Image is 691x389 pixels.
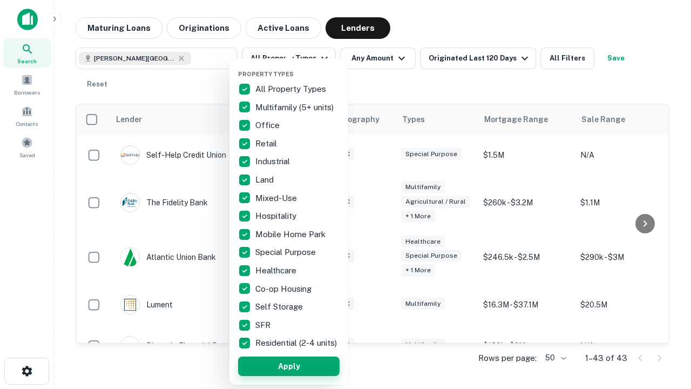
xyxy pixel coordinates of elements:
[255,119,282,132] p: Office
[255,337,339,350] p: Residential (2-4 units)
[255,210,299,223] p: Hospitality
[255,300,305,313] p: Self Storage
[255,228,328,241] p: Mobile Home Park
[255,173,276,186] p: Land
[255,283,314,296] p: Co-op Housing
[238,357,340,376] button: Apply
[255,137,279,150] p: Retail
[255,192,299,205] p: Mixed-Use
[238,71,294,77] span: Property Types
[255,264,299,277] p: Healthcare
[255,101,336,114] p: Multifamily (5+ units)
[255,319,273,332] p: SFR
[637,268,691,320] iframe: Chat Widget
[255,155,292,168] p: Industrial
[255,246,318,259] p: Special Purpose
[255,83,328,96] p: All Property Types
